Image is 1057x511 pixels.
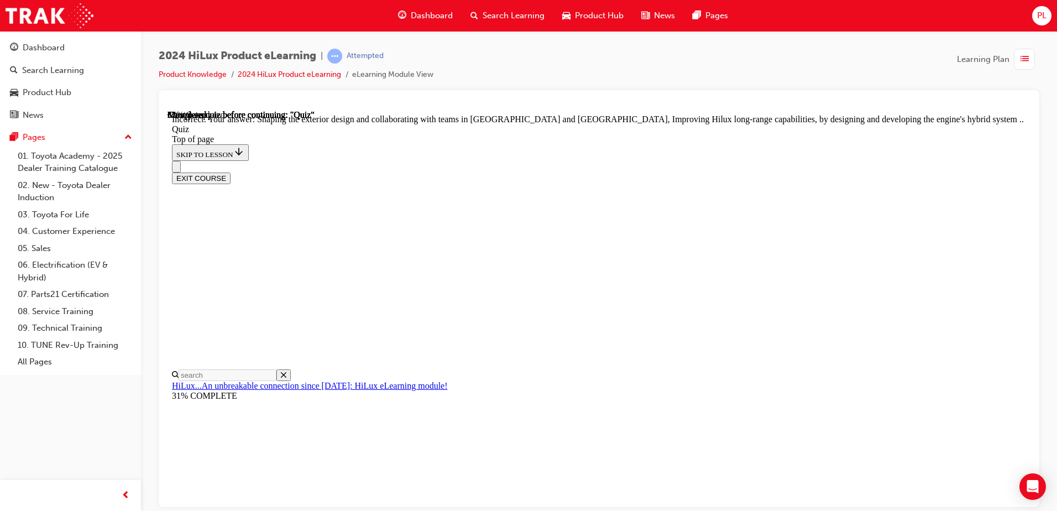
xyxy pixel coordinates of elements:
[352,69,433,81] li: eLearning Module View
[4,4,859,14] div: Incorrect. Your answer: Shaping the exterior design and collaborating with teams in [GEOGRAPHIC_D...
[4,14,859,24] div: Quiz
[122,489,130,503] span: prev-icon
[109,259,123,271] button: Close search menu
[159,70,227,79] a: Product Knowledge
[13,257,137,286] a: 06. Electrification (EV & Hybrid)
[562,9,571,23] span: car-icon
[23,109,44,122] div: News
[483,9,545,22] span: Search Learning
[957,49,1039,70] button: Learning Plan
[10,133,18,143] span: pages-icon
[10,66,18,76] span: search-icon
[4,51,13,62] button: Close navigation menu
[705,9,728,22] span: Pages
[9,40,77,49] span: SKIP TO LESSON
[4,127,137,148] button: Pages
[4,281,859,291] div: 31% COMPLETE
[4,34,81,51] button: SKIP TO LESSON
[10,111,18,121] span: news-icon
[22,64,84,77] div: Search Learning
[4,82,137,103] a: Product Hub
[470,9,478,23] span: search-icon
[23,41,65,54] div: Dashboard
[4,38,137,58] a: Dashboard
[238,70,341,79] a: 2024 HiLux Product eLearning
[4,24,859,34] div: Top of page
[6,3,93,28] img: Trak
[159,50,316,62] span: 2024 HiLux Product eLearning
[1021,53,1029,66] span: list-icon
[389,4,462,27] a: guage-iconDashboard
[1032,6,1051,25] button: PL
[321,50,323,62] span: |
[462,4,553,27] a: search-iconSearch Learning
[13,353,137,371] a: All Pages
[124,131,132,145] span: up-icon
[575,9,624,22] span: Product Hub
[13,148,137,177] a: 01. Toyota Academy - 2025 Dealer Training Catalogue
[10,88,18,98] span: car-icon
[347,51,384,61] div: Attempted
[13,177,137,206] a: 02. New - Toyota Dealer Induction
[693,9,701,23] span: pages-icon
[13,223,137,240] a: 04. Customer Experience
[4,271,280,280] a: HiLux...An unbreakable connection since [DATE]: HiLux eLearning module!
[632,4,684,27] a: news-iconNews
[327,49,342,64] span: learningRecordVerb_ATTEMPT-icon
[13,337,137,354] a: 10. TUNE Rev-Up Training
[11,259,109,271] input: Search
[13,320,137,337] a: 09. Technical Training
[23,86,71,99] div: Product Hub
[641,9,650,23] span: news-icon
[398,9,406,23] span: guage-icon
[23,131,45,144] div: Pages
[1019,473,1046,500] div: Open Intercom Messenger
[684,4,737,27] a: pages-iconPages
[411,9,453,22] span: Dashboard
[4,105,137,126] a: News
[654,9,675,22] span: News
[4,62,63,74] button: EXIT COURSE
[13,240,137,257] a: 05. Sales
[553,4,632,27] a: car-iconProduct Hub
[13,303,137,320] a: 08. Service Training
[1037,9,1046,22] span: PL
[4,60,137,81] a: Search Learning
[4,35,137,127] button: DashboardSearch LearningProduct HubNews
[10,43,18,53] span: guage-icon
[957,53,1009,66] span: Learning Plan
[13,286,137,303] a: 07. Parts21 Certification
[13,206,137,223] a: 03. Toyota For Life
